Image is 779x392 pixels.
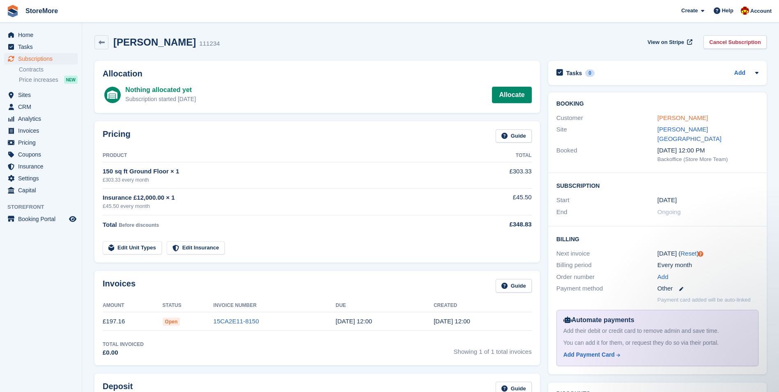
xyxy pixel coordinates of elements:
[465,149,531,162] th: Total
[563,339,751,347] div: You can add it for them, or request they do so via their portal.
[7,203,82,211] span: Storefront
[4,89,78,101] a: menu
[556,249,657,258] div: Next invoice
[18,89,67,101] span: Sites
[18,41,67,53] span: Tasks
[4,101,78,113] a: menu
[566,69,582,77] h2: Tasks
[563,327,751,335] div: Add their debit or credit card to remove admin and save time.
[556,101,758,107] h2: Booking
[465,188,531,215] td: £45.50
[454,341,532,357] span: Showing 1 of 1 total invoices
[4,184,78,196] a: menu
[103,149,465,162] th: Product
[103,167,465,176] div: 150 sq ft Ground Floor × 1
[657,155,758,164] div: Backoffice (Store More Team)
[214,299,336,312] th: Invoice Number
[18,101,67,113] span: CRM
[556,196,657,205] div: Start
[18,149,67,160] span: Coupons
[657,114,708,121] a: [PERSON_NAME]
[492,87,531,103] a: Allocate
[741,7,749,15] img: Store More Team
[556,125,657,143] div: Site
[119,222,159,228] span: Before discounts
[4,41,78,53] a: menu
[18,125,67,136] span: Invoices
[4,161,78,172] a: menu
[214,318,259,325] a: 15CA2E11-8150
[4,173,78,184] a: menu
[556,261,657,270] div: Billing period
[103,341,144,348] div: Total Invoiced
[648,38,684,46] span: View on Stripe
[103,176,465,184] div: £303.33 every month
[496,279,532,293] a: Guide
[103,193,465,203] div: Insurance £12,000.00 × 1
[7,5,19,17] img: stora-icon-8386f47178a22dfd0bd8f6a31ec36ba5ce8667c1dd55bd0f319d3a0aa187defe.svg
[657,126,722,142] a: [PERSON_NAME][GEOGRAPHIC_DATA]
[18,184,67,196] span: Capital
[4,125,78,136] a: menu
[125,95,196,104] div: Subscription started [DATE]
[697,250,704,258] div: Tooltip anchor
[4,149,78,160] a: menu
[563,350,748,359] a: Add Payment Card
[163,318,180,326] span: Open
[18,29,67,41] span: Home
[644,35,694,49] a: View on Stripe
[103,221,117,228] span: Total
[657,296,751,304] p: Payment card added will be auto-linked
[434,299,532,312] th: Created
[722,7,733,15] span: Help
[22,4,61,18] a: StoreMore
[703,35,767,49] a: Cancel Subscription
[68,214,78,224] a: Preview store
[556,208,657,217] div: End
[19,75,78,84] a: Price increases NEW
[4,137,78,148] a: menu
[657,196,677,205] time: 2025-09-30 00:00:00 UTC
[563,315,751,325] div: Automate payments
[199,39,220,48] div: 111234
[556,272,657,282] div: Order number
[103,129,131,143] h2: Pricing
[657,208,681,215] span: Ongoing
[556,146,657,163] div: Booked
[4,113,78,125] a: menu
[103,241,162,255] a: Edit Unit Types
[680,250,696,257] a: Reset
[496,129,532,143] a: Guide
[563,350,615,359] div: Add Payment Card
[465,220,531,229] div: £348.83
[556,235,758,243] h2: Billing
[657,146,758,155] div: [DATE] 12:00 PM
[335,299,434,312] th: Due
[681,7,698,15] span: Create
[556,113,657,123] div: Customer
[434,318,470,325] time: 2025-09-30 11:00:46 UTC
[18,137,67,148] span: Pricing
[19,76,58,84] span: Price increases
[335,318,372,325] time: 2025-10-01 11:00:46 UTC
[18,53,67,65] span: Subscriptions
[18,173,67,184] span: Settings
[750,7,772,15] span: Account
[585,69,595,77] div: 0
[4,29,78,41] a: menu
[103,312,163,331] td: £197.16
[167,241,225,255] a: Edit Insurance
[18,113,67,125] span: Analytics
[103,299,163,312] th: Amount
[4,213,78,225] a: menu
[657,284,758,293] div: Other
[64,76,78,84] div: NEW
[103,202,465,210] div: £45.50 every month
[657,272,669,282] a: Add
[18,213,67,225] span: Booking Portal
[113,37,196,48] h2: [PERSON_NAME]
[657,249,758,258] div: [DATE] ( )
[19,66,78,74] a: Contracts
[18,161,67,172] span: Insurance
[125,85,196,95] div: Nothing allocated yet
